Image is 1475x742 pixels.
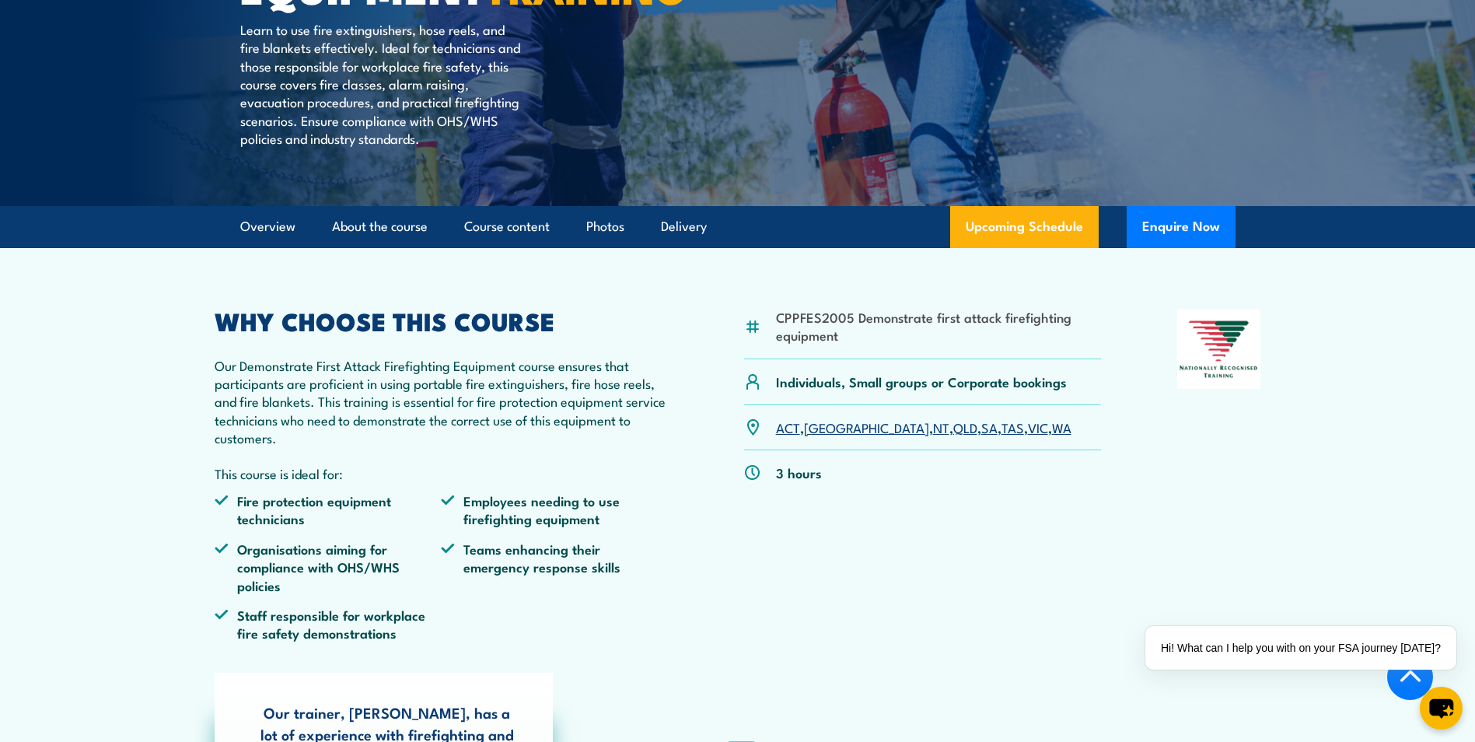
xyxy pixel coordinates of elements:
[215,540,442,594] li: Organisations aiming for compliance with OHS/WHS policies
[240,20,524,148] p: Learn to use fire extinguishers, hose reels, and fire blankets effectively. Ideal for technicians...
[776,464,822,481] p: 3 hours
[464,206,550,247] a: Course content
[215,464,669,482] p: This course is ideal for:
[332,206,428,247] a: About the course
[950,206,1099,248] a: Upcoming Schedule
[776,373,1067,390] p: Individuals, Small groups or Corporate bookings
[804,418,929,436] a: [GEOGRAPHIC_DATA]
[776,418,1071,436] p: , , , , , , ,
[1028,418,1048,436] a: VIC
[1420,687,1463,730] button: chat-button
[661,206,707,247] a: Delivery
[586,206,624,247] a: Photos
[1145,626,1456,670] div: Hi! What can I help you with on your FSA journey [DATE]?
[215,606,442,642] li: Staff responsible for workplace fire safety demonstrations
[441,492,668,528] li: Employees needing to use firefighting equipment
[1177,310,1261,389] img: Nationally Recognised Training logo.
[240,206,295,247] a: Overview
[1052,418,1071,436] a: WA
[441,540,668,594] li: Teams enhancing their emergency response skills
[1127,206,1236,248] button: Enquire Now
[953,418,977,436] a: QLD
[776,308,1102,345] li: CPPFES2005 Demonstrate first attack firefighting equipment
[215,492,442,528] li: Fire protection equipment technicians
[215,310,669,331] h2: WHY CHOOSE THIS COURSE
[981,418,998,436] a: SA
[1001,418,1024,436] a: TAS
[776,418,800,436] a: ACT
[215,356,669,447] p: Our Demonstrate First Attack Firefighting Equipment course ensures that participants are proficie...
[933,418,949,436] a: NT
